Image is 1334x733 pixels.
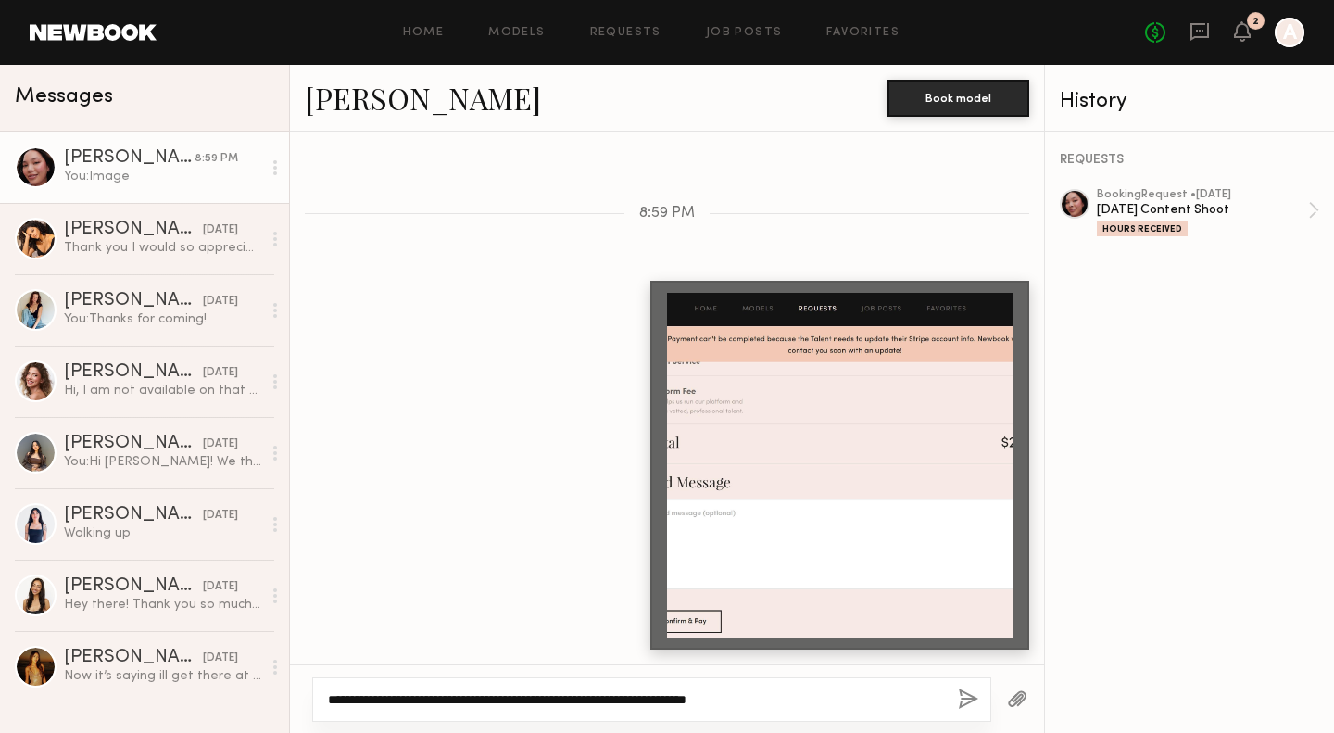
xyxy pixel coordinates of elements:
[1060,91,1319,112] div: History
[1097,221,1188,236] div: Hours Received
[1252,17,1259,27] div: 2
[887,80,1029,117] button: Book model
[64,310,261,328] div: You: Thanks for coming!
[203,650,238,667] div: [DATE]
[64,221,203,239] div: [PERSON_NAME]
[203,221,238,239] div: [DATE]
[706,27,783,39] a: Job Posts
[826,27,900,39] a: Favorites
[64,149,195,168] div: [PERSON_NAME]
[64,577,203,596] div: [PERSON_NAME]
[64,382,261,399] div: Hi, I am not available on that day but I’d love to be considered for future shoots!
[887,89,1029,105] a: Book model
[64,649,203,667] div: [PERSON_NAME]
[1060,154,1319,167] div: REQUESTS
[403,27,445,39] a: Home
[305,78,541,118] a: [PERSON_NAME]
[639,206,695,221] span: 8:59 PM
[64,667,261,685] div: Now it’s saying ill get there at 1pm..
[488,27,545,39] a: Models
[1097,201,1308,219] div: [DATE] Content Shoot
[1097,189,1308,201] div: booking Request • [DATE]
[64,524,261,542] div: Walking up
[195,150,238,168] div: 8:59 PM
[64,506,203,524] div: [PERSON_NAME]
[590,27,661,39] a: Requests
[203,436,238,453] div: [DATE]
[203,293,238,310] div: [DATE]
[64,292,203,310] div: [PERSON_NAME]
[64,168,261,185] div: You: Image
[64,239,261,257] div: Thank you I would so appreciate it! Was nice working together :)
[203,364,238,382] div: [DATE]
[203,578,238,596] div: [DATE]
[1097,189,1319,236] a: bookingRequest •[DATE][DATE] Content ShootHours Received
[15,86,113,107] span: Messages
[1275,18,1304,47] a: A
[203,507,238,524] div: [DATE]
[64,363,203,382] div: [PERSON_NAME]
[64,596,261,613] div: Hey there! Thank you so much for reaching out. I’m not available that date, but would still love ...
[64,453,261,471] div: You: Hi [PERSON_NAME]! We think you'd be a great fit for our upcoming content shoot and would lov...
[64,435,203,453] div: [PERSON_NAME]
